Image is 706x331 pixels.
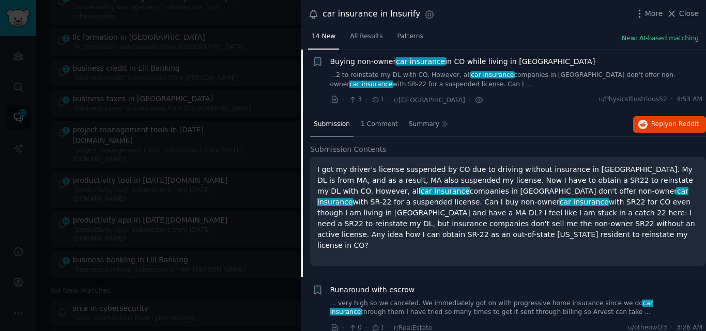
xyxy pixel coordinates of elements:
[365,94,367,105] span: ·
[343,94,345,105] span: ·
[330,285,415,295] a: Runaround with escrow
[371,95,384,104] span: 1
[622,34,699,43] button: New: AI-based matching
[388,94,390,105] span: ·
[317,164,699,251] p: I got my driver's license suspended by CO due to driving without insurance in [GEOGRAPHIC_DATA]. ...
[310,144,387,155] span: Submission Contents
[394,97,465,104] span: r/[GEOGRAPHIC_DATA]
[314,120,350,129] span: Submission
[634,8,663,19] button: More
[317,187,688,206] span: car insurance
[350,32,382,41] span: All Results
[599,95,667,104] span: u/PhysicsIllustrious52
[330,56,595,67] a: Buying non-ownercar insurancein CO while living in [GEOGRAPHIC_DATA]
[312,32,335,41] span: 14 New
[633,116,706,133] button: Replyon Reddit
[349,81,394,88] span: car insurance
[394,28,427,50] a: Patterns
[679,8,699,19] span: Close
[330,299,703,317] a: ... very high so we canceled. We immediately got on with progressive home insurance since we doca...
[470,71,515,78] span: car insurance
[671,95,673,104] span: ·
[361,120,398,129] span: 1 Comment
[669,120,699,128] span: on Reddit
[420,187,470,195] span: car insurance
[330,56,595,67] span: Buying non-owner in CO while living in [GEOGRAPHIC_DATA]
[666,8,699,19] button: Close
[395,57,446,66] span: car insurance
[677,95,702,104] span: 4:53 AM
[330,300,653,316] span: car insurance
[346,28,386,50] a: All Results
[645,8,663,19] span: More
[330,71,703,89] a: ...2 to reinstate my DL with CO. However, allcar insurancecompanies in [GEOGRAPHIC_DATA] don't of...
[559,198,609,206] span: car insurance
[469,94,471,105] span: ·
[323,8,420,21] div: car insurance in Insurify
[409,120,439,129] span: Summary
[397,32,423,41] span: Patterns
[651,120,699,129] span: Reply
[308,28,339,50] a: 14 New
[348,95,361,104] span: 3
